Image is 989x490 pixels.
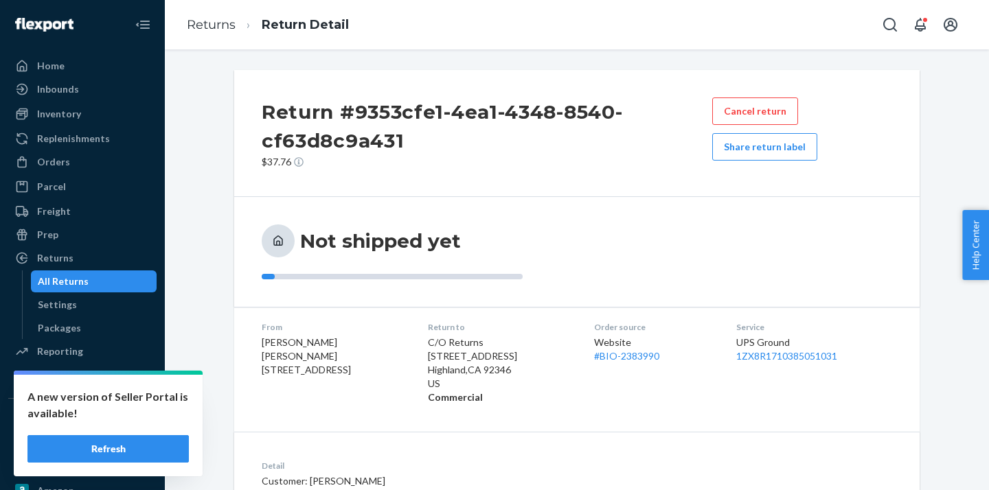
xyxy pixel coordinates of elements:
div: Prep [37,228,58,242]
a: Orders [8,151,157,173]
button: Share return label [712,133,817,161]
button: Refresh [27,435,189,463]
span: [PERSON_NAME] [PERSON_NAME] [STREET_ADDRESS] [262,336,351,375]
span: UPS Ground [736,336,790,348]
p: $37.76 [262,155,712,169]
a: All Returns [31,270,157,292]
ol: breadcrumbs [176,5,360,45]
p: Customer: [PERSON_NAME] [262,474,641,488]
button: Cancel return [712,97,798,125]
button: Integrations [8,410,157,432]
a: Returns [187,17,236,32]
div: Website [594,336,714,363]
button: Open Search Box [876,11,904,38]
dt: From [262,321,406,333]
a: Billing [8,365,157,387]
div: Replenishments [37,132,110,145]
a: Inbounds [8,78,157,100]
button: Open notifications [907,11,934,38]
button: Close Navigation [129,11,157,38]
div: Packages [38,321,81,335]
button: Help Center [962,210,989,280]
a: Prep [8,224,157,246]
div: Inventory [37,107,81,121]
dt: Detail [262,460,641,471]
dt: Order source [594,321,714,333]
div: Parcel [37,180,66,194]
a: Home [8,55,157,77]
a: 5176b9-7b [8,456,157,478]
a: Replenishments [8,128,157,150]
button: Open account menu [937,11,964,38]
a: #BIO-2383990 [594,350,659,362]
div: Settings [38,298,77,312]
a: Returns [8,247,157,269]
p: [STREET_ADDRESS] [428,349,572,363]
div: Orders [37,155,70,169]
p: C/O Returns [428,336,572,349]
div: Home [37,59,65,73]
p: A new version of Seller Portal is available! [27,388,189,421]
div: All Returns [38,275,89,288]
dt: Service [736,321,892,333]
a: Inventory [8,103,157,125]
h3: Not shipped yet [300,229,461,253]
p: Highland , CA 92346 [428,363,572,377]
a: Packages [31,317,157,339]
dt: Return to [428,321,572,333]
a: Settings [31,294,157,316]
div: Billing [37,369,65,383]
h2: Return #9353cfe1-4ea1-4348-8540-cf63d8c9a431 [262,97,712,155]
a: f12898-4 [8,433,157,455]
div: Reporting [37,345,83,358]
div: Inbounds [37,82,79,96]
img: Flexport logo [15,18,73,32]
a: Reporting [8,340,157,362]
a: 1ZX8R1710385051031 [736,350,837,362]
a: Freight [8,200,157,222]
a: Return Detail [262,17,349,32]
strong: Commercial [428,391,483,403]
p: US [428,377,572,390]
div: Freight [37,205,71,218]
a: Parcel [8,176,157,198]
div: Returns [37,251,73,265]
